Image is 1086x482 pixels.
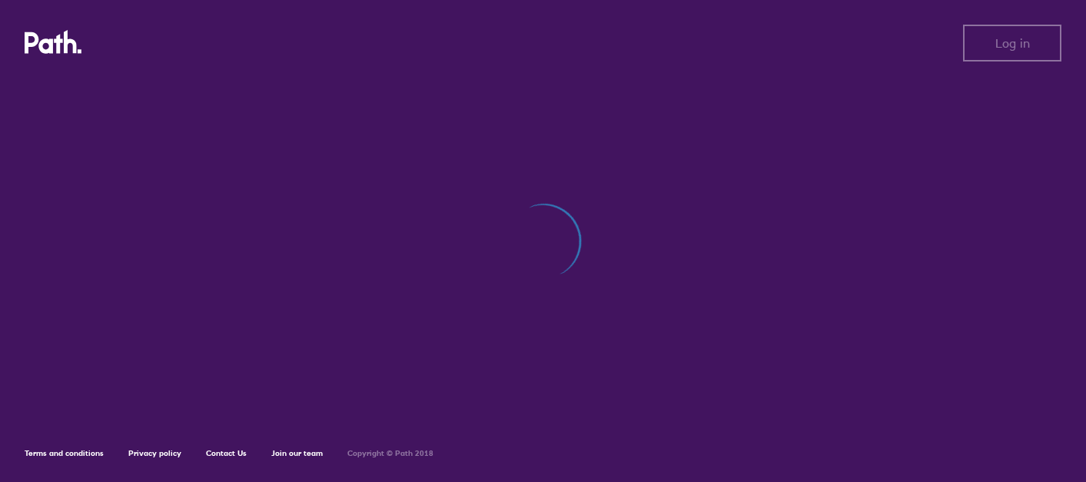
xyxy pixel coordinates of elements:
[271,448,323,458] a: Join our team
[347,449,433,458] h6: Copyright © Path 2018
[995,36,1030,50] span: Log in
[25,448,104,458] a: Terms and conditions
[963,25,1061,61] button: Log in
[128,448,181,458] a: Privacy policy
[206,448,247,458] a: Contact Us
